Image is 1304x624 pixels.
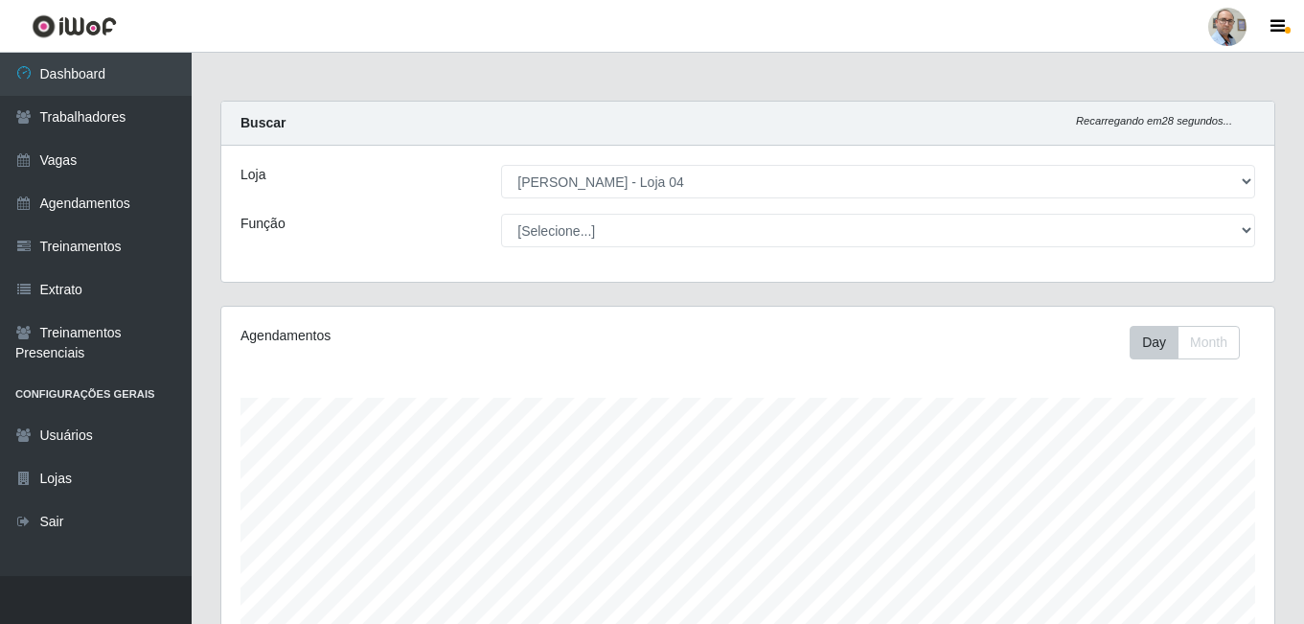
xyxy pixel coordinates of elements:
[1076,115,1232,127] i: Recarregando em 28 segundos...
[240,326,647,346] div: Agendamentos
[240,115,286,130] strong: Buscar
[1130,326,1240,359] div: First group
[1178,326,1240,359] button: Month
[32,14,117,38] img: CoreUI Logo
[240,165,265,185] label: Loja
[1130,326,1255,359] div: Toolbar with button groups
[240,214,286,234] label: Função
[1130,326,1178,359] button: Day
